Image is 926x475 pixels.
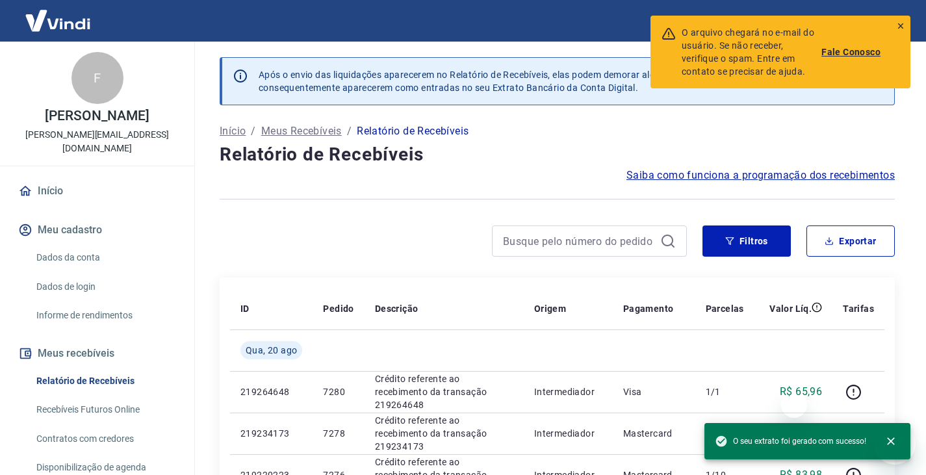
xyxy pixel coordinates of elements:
h4: Relatório de Recebíveis [220,142,895,168]
button: Sair [864,9,910,33]
p: Tarifas [843,302,874,315]
a: Dados de login [31,274,179,300]
button: Meu cadastro [16,216,179,244]
a: Recebíveis Futuros Online [31,396,179,423]
p: Intermediador [534,427,602,440]
p: Parcelas [706,302,744,315]
a: Fale Conosco [821,45,881,58]
span: O seu extrato foi gerado com sucesso! [715,435,866,448]
p: Valor Líq. [769,302,812,315]
p: Crédito referente ao recebimento da transação 219234173 [375,414,513,453]
a: Informe de rendimentos [31,302,179,329]
p: 7278 [323,427,354,440]
input: Busque pelo número do pedido [503,231,655,251]
div: F [71,52,123,104]
p: Intermediador [534,385,602,398]
p: [PERSON_NAME][EMAIL_ADDRESS][DOMAIN_NAME] [10,128,184,155]
p: Relatório de Recebíveis [357,123,469,139]
a: Saiba como funciona a programação dos recebimentos [626,168,895,183]
button: Exportar [806,225,895,257]
p: ID [240,302,250,315]
a: Relatório de Recebíveis [31,368,179,394]
p: Visa [623,385,685,398]
a: Início [16,177,179,205]
p: Pedido [323,302,354,315]
a: Início [220,123,246,139]
p: / [251,123,255,139]
p: Pagamento [623,302,674,315]
a: Meus Recebíveis [261,123,342,139]
p: Origem [534,302,566,315]
div: O arquivo chegará no e-mail do usuário. Se não receber, verifique o spam. Entre em contato se pre... [682,26,821,78]
span: Qua, 20 ago [246,344,297,357]
p: 1/1 [706,385,744,398]
a: Dados da conta [31,244,179,271]
p: R$ 65,96 [780,384,822,400]
button: Filtros [702,225,791,257]
img: Vindi [16,1,100,40]
iframe: Botão para abrir a janela de mensagens [874,423,916,465]
p: Descrição [375,302,418,315]
p: 7280 [323,385,354,398]
button: Meus recebíveis [16,339,179,368]
a: Contratos com credores [31,426,179,452]
iframe: Fechar mensagem [781,392,807,418]
p: Após o envio das liquidações aparecerem no Relatório de Recebíveis, elas podem demorar algumas ho... [259,68,820,94]
p: 219234173 [240,427,302,440]
p: Mastercard [623,427,685,440]
p: Crédito referente ao recebimento da transação 219264648 [375,372,513,411]
p: 219264648 [240,385,302,398]
p: / [347,123,352,139]
p: [PERSON_NAME] [45,109,149,123]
